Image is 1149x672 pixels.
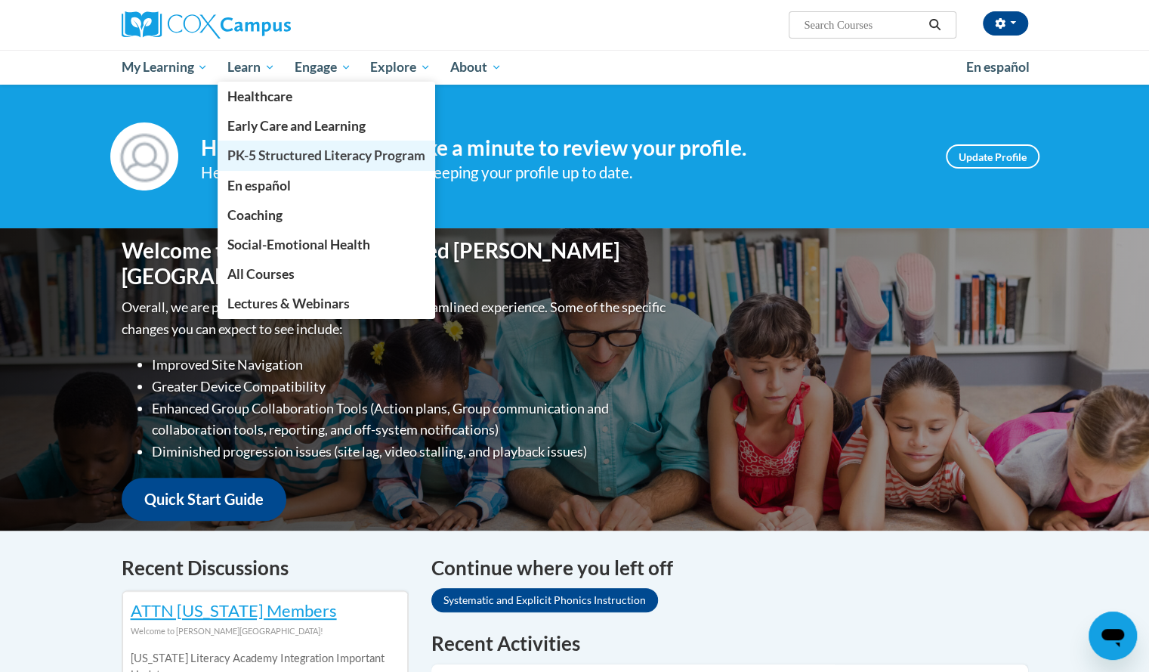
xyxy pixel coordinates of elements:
a: My Learning [112,50,218,85]
span: Social-Emotional Health [227,237,370,252]
a: Learn [218,50,285,85]
span: Lectures & Webinars [227,296,350,311]
a: PK-5 Structured Literacy Program [218,141,435,170]
span: Learn [227,58,275,76]
span: PK-5 Structured Literacy Program [227,147,425,163]
a: Explore [360,50,440,85]
a: Quick Start Guide [122,478,286,521]
span: About [450,58,502,76]
a: En español [956,51,1039,83]
a: Update Profile [946,144,1039,169]
a: Early Care and Learning [218,111,435,141]
a: En español [218,171,435,200]
button: Account Settings [983,11,1028,36]
a: Coaching [218,200,435,230]
span: Healthcare [227,88,292,104]
li: Greater Device Compatibility [152,376,669,398]
h1: Recent Activities [431,630,1028,657]
h4: Recent Discussions [122,553,409,583]
div: Help improve your experience by keeping your profile up to date. [201,160,923,185]
img: Profile Image [110,122,178,190]
img: Cox Campus [122,11,291,39]
button: Search [923,16,946,34]
a: All Courses [218,259,435,289]
span: Explore [370,58,431,76]
h4: Hi [PERSON_NAME]! Take a minute to review your profile. [201,135,923,161]
h1: Welcome to the new and improved [PERSON_NAME][GEOGRAPHIC_DATA] [122,238,669,289]
span: My Learning [121,58,208,76]
li: Diminished progression issues (site lag, video stalling, and playback issues) [152,441,669,463]
a: Cox Campus [122,11,409,39]
h4: Continue where you left off [431,553,1028,583]
li: Improved Site Navigation [152,354,669,376]
input: Search Courses [802,16,923,34]
a: Engage [285,50,361,85]
a: Social-Emotional Health [218,230,435,259]
a: ATTN [US_STATE] Members [131,600,337,621]
iframe: Button to launch messaging window [1089,612,1137,660]
span: Early Care and Learning [227,118,366,134]
a: Systematic and Explicit Phonics Instruction [431,588,658,612]
span: En español [966,59,1030,75]
div: Welcome to [PERSON_NAME][GEOGRAPHIC_DATA]! [131,623,400,639]
span: Engage [295,58,351,76]
span: All Courses [227,266,295,282]
p: Overall, we are proud to provide you with a more streamlined experience. Some of the specific cha... [122,296,669,340]
div: Main menu [99,50,1051,85]
a: Healthcare [218,82,435,111]
a: About [440,50,511,85]
a: Lectures & Webinars [218,289,435,318]
span: En español [227,178,291,194]
li: Enhanced Group Collaboration Tools (Action plans, Group communication and collaboration tools, re... [152,398,669,441]
span: Coaching [227,207,283,223]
